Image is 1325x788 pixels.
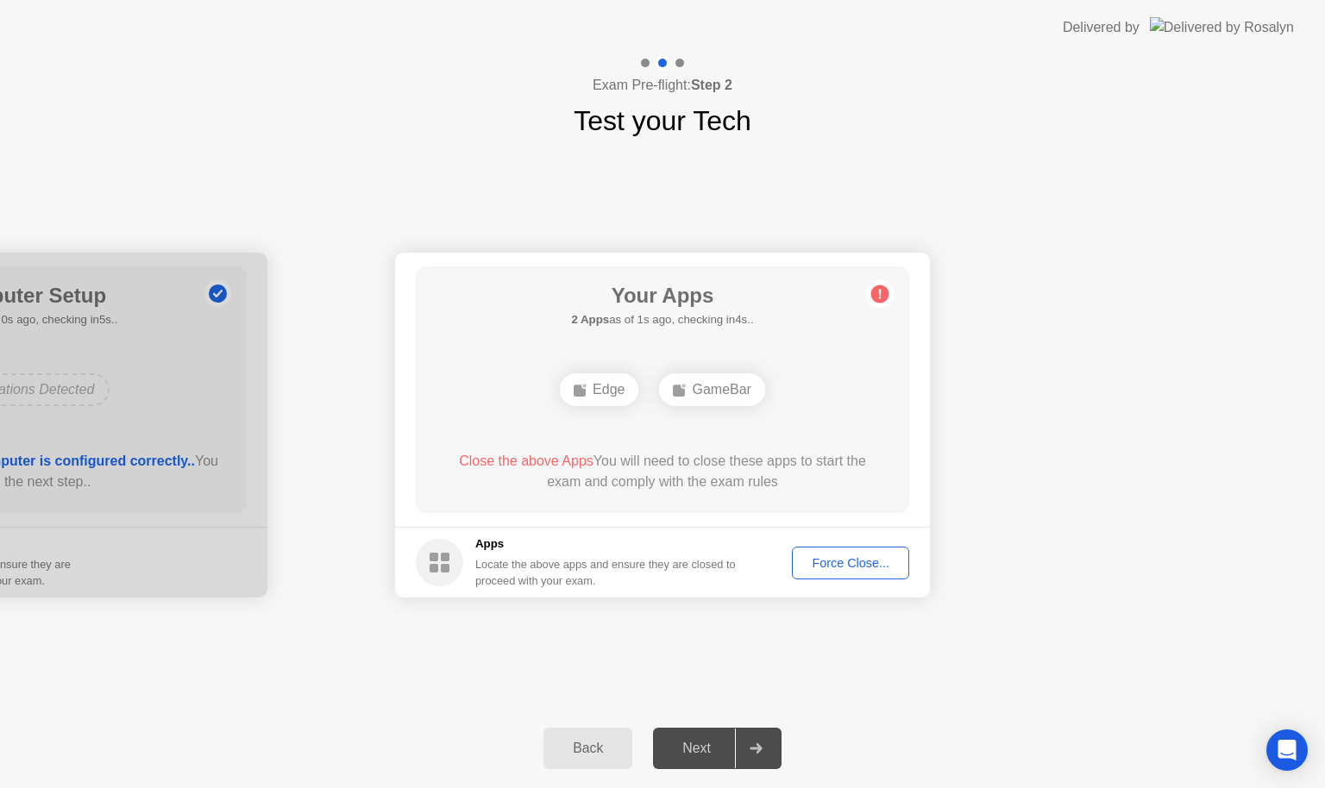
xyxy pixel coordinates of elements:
[1266,729,1308,771] div: Open Intercom Messenger
[571,313,609,326] b: 2 Apps
[571,280,753,311] h1: Your Apps
[475,556,737,589] div: Locate the above apps and ensure they are closed to proceed with your exam.
[571,311,753,328] h5: as of 1s ago, checking in4s..
[691,78,732,92] b: Step 2
[560,373,638,406] div: Edge
[653,728,782,769] button: Next
[1063,17,1140,38] div: Delivered by
[549,741,627,756] div: Back
[441,451,885,492] div: You will need to close these apps to start the exam and comply with the exam rules
[593,75,732,96] h4: Exam Pre-flight:
[574,100,751,141] h1: Test your Tech
[543,728,632,769] button: Back
[659,373,764,406] div: GameBar
[798,556,903,570] div: Force Close...
[792,547,909,579] button: Force Close...
[1150,17,1294,37] img: Delivered by Rosalyn
[658,741,735,756] div: Next
[475,535,737,553] h5: Apps
[459,453,593,468] span: Close the above Apps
